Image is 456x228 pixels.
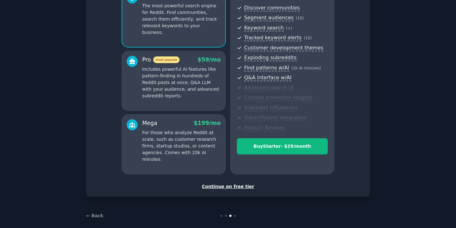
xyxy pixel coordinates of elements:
[291,66,321,70] span: ( 2k AI minutes )
[296,16,304,20] span: ( 10 )
[244,25,284,31] span: Keyword search
[244,114,307,121] span: Slack/Discord integration
[244,55,296,61] span: Exploding subreddits
[244,5,300,11] span: Discover communities
[286,26,292,30] span: ( ∞ )
[142,56,180,64] div: Pro
[244,75,291,81] span: Q&A interface w/AI
[244,45,323,51] span: Customer development themes
[153,56,180,63] span: most popular
[93,183,363,190] div: Continue on free tier
[86,213,103,218] a: ← Back
[244,125,285,131] span: Product Reviews
[244,105,297,111] span: Subreddit influencers
[244,65,289,71] span: Find patterns w/AI
[142,66,221,99] p: Includes powerful AI features like pattern-finding in hundreds of Reddit posts at once, Q&A LLM w...
[244,35,301,41] span: Tracked keyword alerts
[142,3,221,36] p: The most powerful search engine for Reddit. Find communities, search them efficiently, and track ...
[244,85,294,91] span: Advanced search UI
[237,138,328,154] button: BuyStarter- $29/month
[304,36,312,40] span: ( 10 )
[198,56,221,63] span: $ 59 /mo
[244,15,294,21] span: Segment audiences
[142,129,221,163] p: For those who analyze Reddit at scale, such as customer research firms, startup studios, or conte...
[237,143,327,150] div: Buy Starter - $ 29 /month
[194,120,221,126] span: $ 199 /mo
[244,94,312,101] span: Content promotion insights
[142,119,157,127] div: Mega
